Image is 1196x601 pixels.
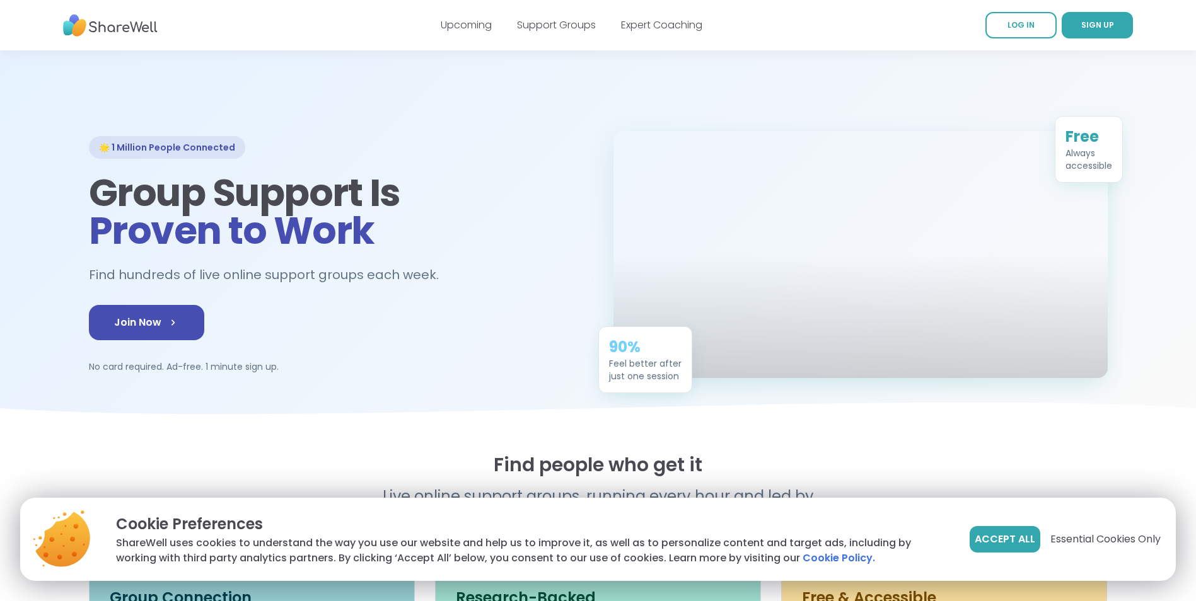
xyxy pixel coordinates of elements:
[356,486,840,527] p: Live online support groups, running every hour and led by real people.
[1065,127,1112,147] div: Free
[609,357,682,382] div: Feel better after just one session
[985,12,1057,38] a: LOG IN
[89,305,204,340] a: Join Now
[89,136,245,159] div: 🌟 1 Million People Connected
[89,360,583,373] p: No card required. Ad-free. 1 minute sign up.
[114,315,179,330] span: Join Now
[89,174,583,249] h1: Group Support Is
[609,337,682,357] div: 90%
[89,454,1108,476] h2: Find people who get it
[975,532,1035,547] span: Accept All
[621,18,702,32] a: Expert Coaching
[1050,532,1161,547] span: Essential Cookies Only
[89,265,452,285] h2: Find hundreds of live online support groups each week.
[116,513,949,535] p: Cookie Preferences
[441,18,492,32] a: Upcoming
[116,535,949,566] p: ShareWell uses cookies to understand the way you use our website and help us to improve it, as we...
[803,551,875,566] a: Cookie Policy.
[1081,20,1114,30] span: SIGN UP
[1062,12,1133,38] a: SIGN UP
[63,8,158,43] img: ShareWell Nav Logo
[89,204,374,257] span: Proven to Work
[517,18,596,32] a: Support Groups
[1007,20,1035,30] span: LOG IN
[1065,147,1112,172] div: Always accessible
[970,526,1040,552] button: Accept All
